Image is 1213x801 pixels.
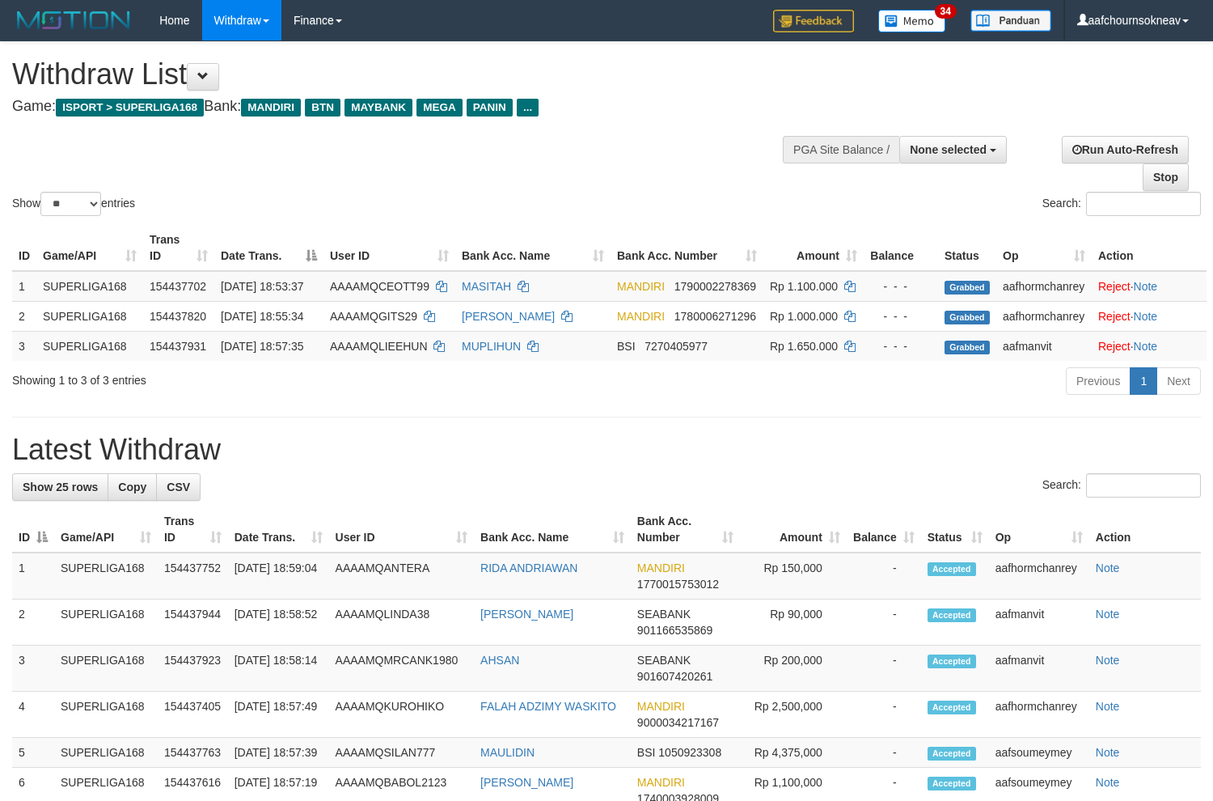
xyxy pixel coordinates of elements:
[228,506,329,553] th: Date Trans.: activate to sort column ascending
[54,553,158,600] td: SUPERLIGA168
[637,608,691,621] span: SEABANK
[517,99,539,117] span: ...
[740,646,847,692] td: Rp 200,000
[480,746,535,759] a: MAULIDIN
[847,738,921,768] td: -
[637,624,712,637] span: Copy 901166535869 to clipboard
[214,225,323,271] th: Date Trans.: activate to sort column descending
[480,562,577,574] a: RIDA ANDRIAWAN
[740,506,847,553] th: Amount: activate to sort column ascending
[847,506,921,553] th: Balance: activate to sort column ascending
[156,473,201,501] a: CSV
[945,311,990,324] span: Grabbed
[1134,280,1158,293] a: Note
[12,8,135,32] img: MOTION_logo.png
[221,280,303,293] span: [DATE] 18:53:37
[12,225,36,271] th: ID
[12,646,54,692] td: 3
[945,281,990,295] span: Grabbed
[989,692,1089,738] td: aafhormchanrey
[1092,331,1207,361] td: ·
[54,506,158,553] th: Game/API: activate to sort column ascending
[12,553,54,600] td: 1
[1096,654,1120,667] a: Note
[1134,340,1158,353] a: Note
[329,646,475,692] td: AAAAMQMRCANK1980
[150,340,206,353] span: 154437931
[928,562,976,576] span: Accepted
[637,746,656,759] span: BSI
[150,280,206,293] span: 154437702
[480,700,616,713] a: FALAH ADZIMY WASKITO
[617,280,665,293] span: MANDIRI
[637,670,712,683] span: Copy 901607420261 to clipboard
[637,654,691,667] span: SEABANK
[158,506,228,553] th: Trans ID: activate to sort column ascending
[480,776,573,789] a: [PERSON_NAME]
[770,310,838,323] span: Rp 1.000.000
[158,646,228,692] td: 154437923
[631,506,740,553] th: Bank Acc. Number: activate to sort column ascending
[1089,506,1201,553] th: Action
[330,340,428,353] span: AAAAMQLIEEHUN
[1086,473,1201,498] input: Search:
[12,434,1201,466] h1: Latest Withdraw
[899,136,1007,163] button: None selected
[36,331,143,361] td: SUPERLIGA168
[329,600,475,646] td: AAAAMQLINDA38
[847,600,921,646] td: -
[455,225,611,271] th: Bank Acc. Name: activate to sort column ascending
[878,10,946,32] img: Button%20Memo.svg
[150,310,206,323] span: 154437820
[847,553,921,600] td: -
[1092,225,1207,271] th: Action
[12,192,135,216] label: Show entries
[54,692,158,738] td: SUPERLIGA168
[847,646,921,692] td: -
[40,192,101,216] select: Showentries
[910,143,987,156] span: None selected
[12,58,792,91] h1: Withdraw List
[770,340,838,353] span: Rp 1.650.000
[158,553,228,600] td: 154437752
[617,310,665,323] span: MANDIRI
[12,271,36,302] td: 1
[996,271,1092,302] td: aafhormchanrey
[870,278,932,295] div: - - -
[143,225,214,271] th: Trans ID: activate to sort column ascending
[1098,340,1131,353] a: Reject
[1096,608,1120,621] a: Note
[1042,473,1201,498] label: Search:
[12,301,36,331] td: 2
[56,99,204,117] span: ISPORT > SUPERLIGA168
[989,506,1089,553] th: Op: activate to sort column ascending
[645,340,708,353] span: Copy 7270405977 to clipboard
[344,99,412,117] span: MAYBANK
[1042,192,1201,216] label: Search:
[158,600,228,646] td: 154437944
[617,340,636,353] span: BSI
[740,553,847,600] td: Rp 150,000
[637,716,719,729] span: Copy 9000034217167 to clipboard
[12,738,54,768] td: 5
[54,646,158,692] td: SUPERLIGA168
[938,225,996,271] th: Status
[928,655,976,668] span: Accepted
[228,553,329,600] td: [DATE] 18:59:04
[474,506,631,553] th: Bank Acc. Name: activate to sort column ascending
[783,136,899,163] div: PGA Site Balance /
[996,331,1092,361] td: aafmanvit
[158,692,228,738] td: 154437405
[970,10,1051,32] img: panduan.png
[228,738,329,768] td: [DATE] 18:57:39
[935,4,957,19] span: 34
[54,600,158,646] td: SUPERLIGA168
[847,692,921,738] td: -
[12,692,54,738] td: 4
[12,506,54,553] th: ID: activate to sort column descending
[637,776,685,789] span: MANDIRI
[1143,163,1189,191] a: Stop
[1086,192,1201,216] input: Search:
[330,280,429,293] span: AAAAMQCEOTT99
[305,99,340,117] span: BTN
